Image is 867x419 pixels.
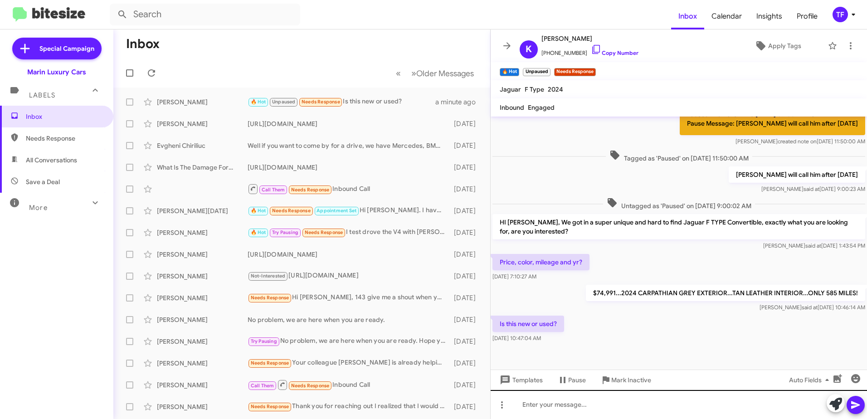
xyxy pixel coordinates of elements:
small: Unpaused [523,68,550,76]
p: Price, color, mileage and yr? [492,254,589,270]
button: Previous [390,64,406,83]
span: [PERSON_NAME] [541,33,638,44]
div: [DATE] [450,315,483,324]
div: [URL][DOMAIN_NAME] [248,163,450,172]
button: Templates [491,372,550,388]
small: Needs Response [554,68,596,76]
div: Inbound Call [248,379,450,390]
span: More [29,204,48,212]
a: Calendar [704,3,749,29]
span: Try Pausing [251,338,277,344]
span: Inbound [500,103,524,112]
div: [DATE] [450,141,483,150]
div: [PERSON_NAME] [157,119,248,128]
div: Hi [PERSON_NAME], 143 give me a shout when you get a chance [248,292,450,303]
span: 🔥 Hot [251,99,266,105]
span: Needs Response [251,295,289,301]
span: Needs Response [272,208,311,214]
span: [DATE] 10:47:04 AM [492,335,541,341]
button: TF [825,7,857,22]
div: [PERSON_NAME] [157,380,248,390]
a: Inbox [671,3,704,29]
input: Search [110,4,300,25]
span: All Conversations [26,156,77,165]
div: [PERSON_NAME] [157,250,248,259]
span: [PERSON_NAME] [DATE] 10:46:14 AM [760,304,865,311]
nav: Page navigation example [391,64,479,83]
span: Needs Response [305,229,343,235]
h1: Inbox [126,37,160,51]
div: [PERSON_NAME] [157,272,248,281]
span: « [396,68,401,79]
a: Profile [789,3,825,29]
div: [PERSON_NAME] [157,402,248,411]
div: [DATE] [450,228,483,237]
span: Needs Response [251,404,289,409]
button: Pause [550,372,593,388]
a: Copy Number [591,49,638,56]
div: [PERSON_NAME] [157,315,248,324]
div: [DATE] [450,163,483,172]
div: [DATE] [450,337,483,346]
span: Needs Response [291,187,330,193]
span: Mark Inactive [611,372,651,388]
span: Unpaused [272,99,296,105]
p: [PERSON_NAME] will call him after [DATE] [729,166,865,183]
span: F Type [525,85,544,93]
span: Not-Interested [251,273,286,279]
div: [DATE] [450,119,483,128]
div: [DATE] [450,402,483,411]
span: Try Pausing [272,229,298,235]
div: [DATE] [450,293,483,302]
span: Apply Tags [768,38,801,54]
a: Insights [749,3,789,29]
span: Older Messages [416,68,474,78]
div: [DATE] [450,250,483,259]
span: Labels [29,91,55,99]
div: No problem, we are here when you are ready. [248,315,450,324]
div: [URL][DOMAIN_NAME] [248,271,450,281]
div: Well if you want to come by for a drive, we have Mercedes, BMW's Porsche's all on our lot as well... [248,141,450,150]
span: Tagged as 'Paused' on [DATE] 11:50:00 AM [606,150,752,163]
div: [PERSON_NAME] [157,293,248,302]
span: Needs Response [251,360,289,366]
span: Needs Response [26,134,103,143]
span: Untagged as 'Paused' on [DATE] 9:00:02 AM [603,197,755,210]
span: said at [804,185,819,192]
div: [DATE] [450,359,483,368]
span: Templates [498,372,543,388]
p: $74,991...2024 CARPATHIAN GREY EXTERIOR...TAN LEATHER INTERIOR...ONLY 585 MILES! [586,285,865,301]
div: No problem, we are here when you are ready. Hope you have a great weekend! [248,336,450,346]
span: K [526,42,532,57]
div: [PERSON_NAME] [157,228,248,237]
span: Inbox [26,112,103,121]
div: [PERSON_NAME][DATE] [157,206,248,215]
span: Special Campaign [39,44,94,53]
span: Save a Deal [26,177,60,186]
span: Auto Fields [789,372,833,388]
div: [URL][DOMAIN_NAME] [248,119,450,128]
div: Your colleague [PERSON_NAME] is already helping me thanks [248,358,450,368]
span: Appointment Set [317,208,356,214]
button: Next [406,64,479,83]
span: [PERSON_NAME] [DATE] 11:50:00 AM [735,138,865,145]
span: Pause [568,372,586,388]
p: Is this new or used? [492,316,564,332]
button: Auto Fields [782,372,840,388]
button: Mark Inactive [593,372,658,388]
span: 🔥 Hot [251,229,266,235]
span: Call Them [251,383,274,389]
span: [PHONE_NUMBER] [541,44,638,58]
div: Hi [PERSON_NAME]. I have an appointment with [PERSON_NAME] [DATE]. Thank you [248,205,450,216]
span: Needs Response [302,99,340,105]
span: Call Them [262,187,285,193]
div: Marin Luxury Cars [27,68,86,77]
span: Needs Response [291,383,330,389]
div: [DATE] [450,206,483,215]
small: 🔥 Hot [500,68,519,76]
div: [DATE] [450,380,483,390]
